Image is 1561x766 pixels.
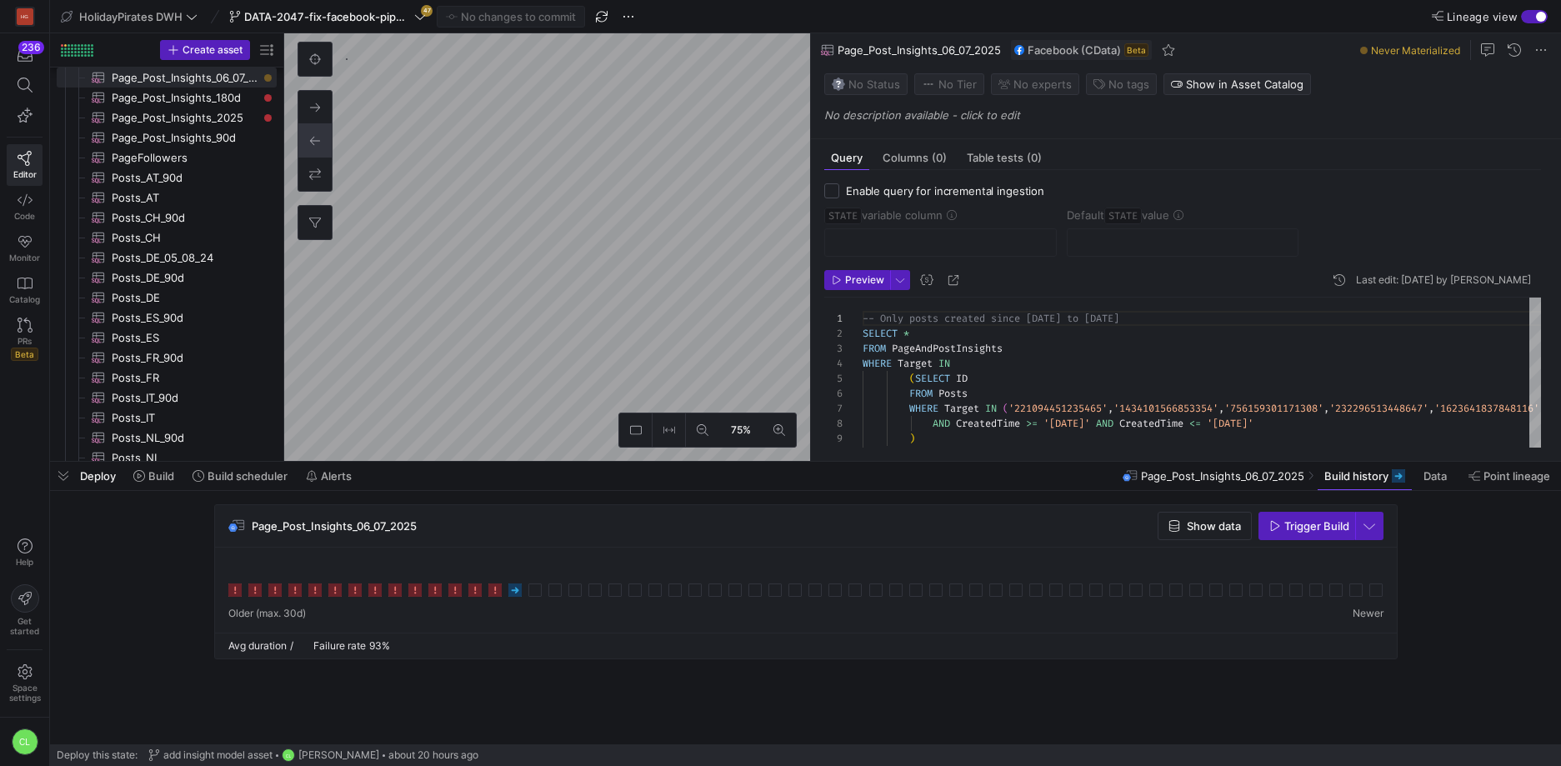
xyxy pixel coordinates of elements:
div: Press SPACE to select this row. [57,248,277,268]
button: Alerts [298,462,359,490]
span: Build scheduler [208,469,288,483]
span: Facebook (CData) [1028,43,1121,57]
span: No Status [832,78,900,91]
a: HG [7,3,43,31]
a: Page_Post_Insights_2025​​​​​​​​​ [57,108,277,128]
span: Newer [1353,608,1383,619]
button: Show in Asset Catalog [1163,73,1311,95]
span: Table tests [967,153,1042,163]
div: 4 [824,356,843,371]
span: WHERE [909,402,938,415]
span: PageAndPostInsights [892,342,1003,355]
div: CL [282,748,295,762]
span: '232296513448647' [1329,402,1428,415]
div: HG [17,8,33,25]
span: No tags [1108,78,1149,91]
button: HolidayPirates DWH [57,6,202,28]
div: Press SPACE to select this row. [57,328,277,348]
span: Target [944,402,979,415]
span: '[DATE]' [1043,417,1090,430]
span: ( [1003,402,1008,415]
span: Editor [13,169,37,179]
button: Build [126,462,182,490]
span: Show in Asset Catalog [1186,78,1303,91]
span: No Tier [922,78,977,91]
button: No tags [1086,73,1157,95]
a: Posts_CH​​​​​​​​​ [57,228,277,248]
a: Posts_DE_05_08_24​​​​​​​​​ [57,248,277,268]
span: 'POST_IMPRESSIONS_PAID_UNIQUE' [1201,447,1376,460]
span: '221094451235465' [1008,402,1108,415]
div: Last edit: [DATE] by [PERSON_NAME] [1356,274,1531,286]
span: Posts_CH​​​​​​​​​ [112,228,258,248]
span: HolidayPirates DWH [79,10,183,23]
a: Posts_ES​​​​​​​​​ [57,328,277,348]
button: 236 [7,40,43,70]
button: Help [7,531,43,574]
span: AND [933,417,950,430]
a: Posts_AT​​​​​​​​​ [57,188,277,208]
a: Posts_DE_90d​​​​​​​​​ [57,268,277,288]
div: 236 [18,41,44,54]
div: 8 [824,416,843,431]
span: Older (max. 30d) [228,608,306,619]
div: 3 [824,341,843,356]
div: Press SPACE to select this row. [57,208,277,228]
span: DATA-2047-fix-facebook-pipeline [244,10,411,23]
span: Preview [845,274,884,286]
div: 6 [824,386,843,401]
a: Posts_NL_90d​​​​​​​​​ [57,428,277,448]
span: Deploy this state: [57,749,138,761]
span: AND [1096,417,1113,430]
span: CreatedTime [1119,417,1183,430]
span: PRs [18,336,32,346]
span: Posts_AT​​​​​​​​​ [112,188,258,208]
span: FROM [909,387,933,400]
span: Columns [883,153,947,163]
div: Press SPACE to select this row. [57,68,277,88]
div: 2 [824,326,843,341]
span: Posts [938,387,968,400]
span: PageFollowers​​​​​​​​​ [112,148,258,168]
span: Failure rate [313,639,366,652]
span: No expert s [1013,78,1072,91]
span: Alerts [321,469,352,483]
span: Page_Post_Insights_06_07_2025 [252,519,417,533]
span: Posts_NL_90d​​​​​​​​​ [112,428,258,448]
span: 'POST_IMPRESSIONS_ORGANIC_UNIQUE' [1003,447,1195,460]
div: Press SPACE to select this row. [57,268,277,288]
span: Target [898,357,933,370]
span: Page_Post_Insights_90d​​​​​​​​​ [112,128,258,148]
span: Posts_NL​​​​​​​​​ [112,448,258,468]
span: , [1323,402,1329,415]
span: AND [886,447,903,460]
span: 75% [728,421,754,439]
div: Press SPACE to select this row. [57,428,277,448]
div: 10 [824,446,843,461]
p: No description available - click to edit [824,108,1554,122]
span: Build history [1324,469,1388,483]
span: Data [1423,469,1447,483]
a: Posts_IT​​​​​​​​​ [57,408,277,428]
span: IN [979,447,991,460]
button: No statusNo Status [824,73,908,95]
span: Page_Post_Insights_06_07_2025​​​​​​​​​ [112,68,258,88]
div: Press SPACE to select this row. [57,228,277,248]
span: Posts_DE​​​​​​​​​ [112,288,258,308]
img: No tier [922,78,935,91]
button: DATA-2047-fix-facebook-pipeline [225,6,430,28]
div: Press SPACE to select this row. [57,388,277,408]
a: PRsBeta [7,311,43,368]
span: Posts_CH_90d​​​​​​​​​ [112,208,258,228]
span: , [1428,402,1434,415]
a: Posts_IT_90d​​​​​​​​​ [57,388,277,408]
span: Posts_FR_90d​​​​​​​​​ [112,348,258,368]
div: Press SPACE to select this row. [57,408,277,428]
button: add insight model assetCL[PERSON_NAME]about 20 hours ago [144,744,483,766]
span: Beta [1124,43,1148,57]
span: Page_Post_Insights_2025​​​​​​​​​ [112,108,258,128]
span: Posts_IT_90d​​​​​​​​​ [112,388,258,408]
button: Build scheduler [185,462,295,490]
a: Monitor [7,228,43,269]
span: Posts_ES​​​​​​​​​ [112,328,258,348]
